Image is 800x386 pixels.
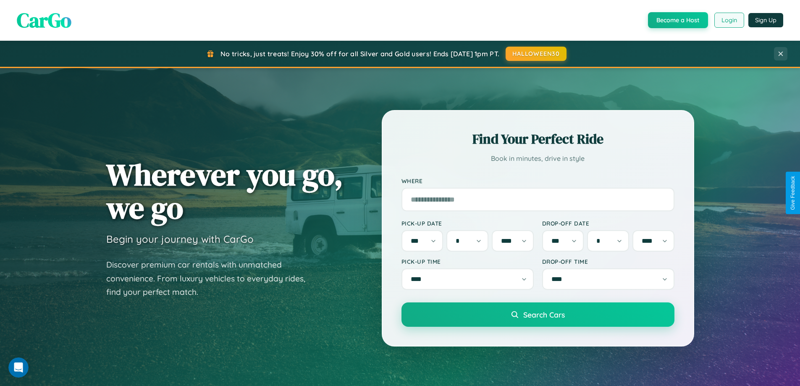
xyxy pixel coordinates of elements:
[506,47,567,61] button: HALLOWEEN30
[401,302,674,327] button: Search Cars
[648,12,708,28] button: Become a Host
[542,258,674,265] label: Drop-off Time
[748,13,783,27] button: Sign Up
[790,176,796,210] div: Give Feedback
[401,220,534,227] label: Pick-up Date
[523,310,565,319] span: Search Cars
[542,220,674,227] label: Drop-off Date
[8,357,29,378] iframe: Intercom live chat
[106,233,254,245] h3: Begin your journey with CarGo
[401,258,534,265] label: Pick-up Time
[401,177,674,184] label: Where
[106,158,343,224] h1: Wherever you go, we go
[106,258,316,299] p: Discover premium car rentals with unmatched convenience. From luxury vehicles to everyday rides, ...
[17,6,71,34] span: CarGo
[401,152,674,165] p: Book in minutes, drive in style
[714,13,744,28] button: Login
[401,130,674,148] h2: Find Your Perfect Ride
[220,50,499,58] span: No tricks, just treats! Enjoy 30% off for all Silver and Gold users! Ends [DATE] 1pm PT.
